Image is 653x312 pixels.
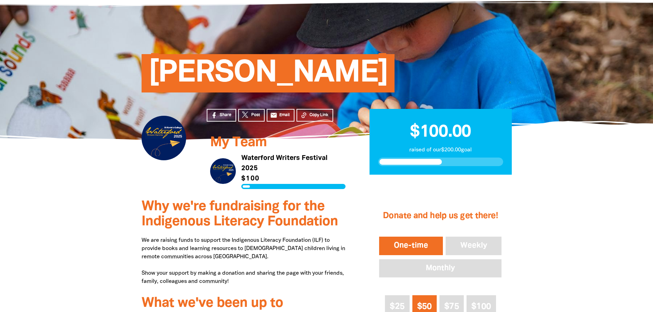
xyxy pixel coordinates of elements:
[267,109,295,122] a: emailEmail
[251,112,260,118] span: Post
[270,112,277,119] i: email
[390,303,404,311] span: $25
[279,112,290,118] span: Email
[238,109,265,122] a: Post
[310,112,328,118] span: Copy Link
[471,303,491,311] span: $100
[378,146,503,154] p: raised of our $200.00 goal
[444,303,459,311] span: $75
[378,202,503,230] h2: Donate and help us get there!
[142,236,349,286] p: We are raising funds to support the Indigenous Literacy Foundation (ILF) to provide books and lea...
[378,235,444,257] button: One-time
[142,200,338,228] span: Why we're fundraising for the Indigenous Literacy Foundation
[207,109,236,122] a: Share
[410,124,471,140] span: $100.00
[297,109,333,122] button: Copy Link
[148,59,388,92] span: [PERSON_NAME]
[378,258,503,279] button: Monthly
[444,235,503,257] button: Weekly
[142,296,349,311] h3: What we've been up to
[220,112,231,118] span: Share
[210,135,346,150] h3: My Team
[417,303,432,311] span: $50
